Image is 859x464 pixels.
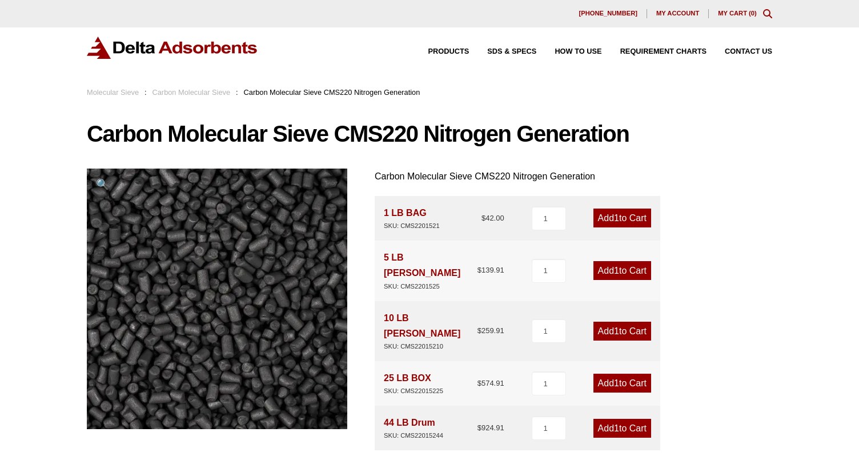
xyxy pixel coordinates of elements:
[614,213,619,223] span: 1
[487,48,536,55] span: SDS & SPECS
[384,415,443,441] div: 44 LB Drum
[718,10,757,17] a: My Cart (0)
[384,370,443,397] div: 25 LB BOX
[751,10,754,17] span: 0
[614,423,619,433] span: 1
[707,48,772,55] a: Contact Us
[477,423,504,432] bdi: 924.91
[384,221,440,231] div: SKU: CMS2201521
[384,430,443,441] div: SKU: CMS22015244
[428,48,469,55] span: Products
[647,9,709,18] a: My account
[384,205,440,231] div: 1 LB BAG
[593,261,651,280] a: Add1to Cart
[87,37,258,59] img: Delta Adsorbents
[384,281,477,292] div: SKU: CMS2201525
[477,423,481,432] span: $
[477,379,481,387] span: $
[481,214,504,222] bdi: 42.00
[384,250,477,291] div: 5 LB [PERSON_NAME]
[614,326,619,336] span: 1
[87,88,139,97] a: Molecular Sieve
[375,169,772,184] p: Carbon Molecular Sieve CMS220 Nitrogen Generation
[555,48,601,55] span: How to Use
[152,88,231,97] a: Carbon Molecular Sieve
[469,48,536,55] a: SDS & SPECS
[614,378,619,388] span: 1
[579,10,637,17] span: [PHONE_NUMBER]
[569,9,647,18] a: [PHONE_NUMBER]
[593,322,651,341] a: Add1to Cart
[593,374,651,393] a: Add1to Cart
[725,48,772,55] span: Contact Us
[536,48,601,55] a: How to Use
[602,48,707,55] a: Requirement Charts
[87,169,118,200] a: View full-screen image gallery
[87,122,772,146] h1: Carbon Molecular Sieve CMS220 Nitrogen Generation
[477,326,481,335] span: $
[144,88,147,97] span: :
[620,48,707,55] span: Requirement Charts
[96,178,109,190] span: 🔍
[481,214,485,222] span: $
[384,310,477,352] div: 10 LB [PERSON_NAME]
[656,10,699,17] span: My account
[477,379,504,387] bdi: 574.91
[763,9,772,18] div: Toggle Modal Content
[477,326,504,335] bdi: 259.91
[593,419,651,438] a: Add1to Cart
[477,266,481,274] span: $
[236,88,238,97] span: :
[244,88,420,97] span: Carbon Molecular Sieve CMS220 Nitrogen Generation
[477,266,504,274] bdi: 139.91
[384,341,477,352] div: SKU: CMS22015210
[384,386,443,397] div: SKU: CMS22015225
[410,48,469,55] a: Products
[593,209,651,227] a: Add1to Cart
[614,266,619,275] span: 1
